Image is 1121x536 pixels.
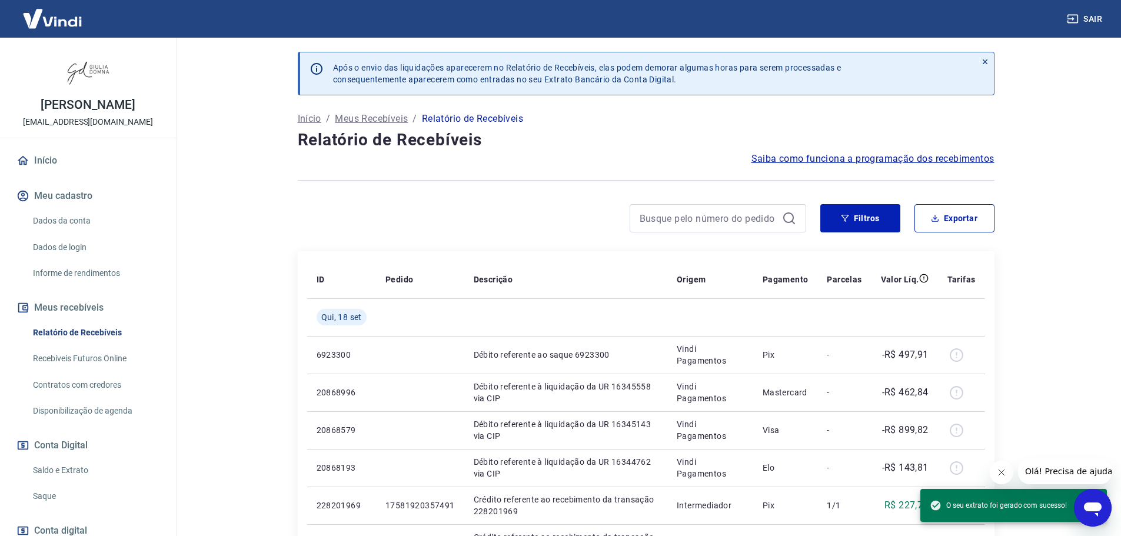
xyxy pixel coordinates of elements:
img: Vindi [14,1,91,36]
input: Busque pelo número do pedido [640,209,777,227]
p: -R$ 497,91 [882,348,929,362]
a: Meus Recebíveis [335,112,408,126]
p: Pagamento [763,274,809,285]
p: 20868579 [317,424,367,436]
p: - [827,349,861,361]
img: 11efcaa0-b592-4158-bf44-3e3a1f4dab66.jpeg [65,47,112,94]
a: Disponibilização de agenda [28,399,162,423]
p: Origem [677,274,706,285]
p: / [413,112,417,126]
p: Crédito referente ao recebimento da transação 228201969 [474,494,658,517]
a: Início [298,112,321,126]
p: Relatório de Recebíveis [422,112,523,126]
p: Intermediador [677,500,744,511]
p: [PERSON_NAME] [41,99,135,111]
p: / [326,112,330,126]
a: Informe de rendimentos [28,261,162,285]
a: Início [14,148,162,174]
iframe: Fechar mensagem [990,461,1013,484]
p: Débito referente à liquidação da UR 16344762 via CIP [474,456,658,480]
p: 17581920357491 [385,500,455,511]
button: Meus recebíveis [14,295,162,321]
p: Valor Líq. [881,274,919,285]
p: Vindi Pagamentos [677,381,744,404]
a: Dados da conta [28,209,162,233]
p: Após o envio das liquidações aparecerem no Relatório de Recebíveis, elas podem demorar algumas ho... [333,62,841,85]
button: Meu cadastro [14,183,162,209]
p: 228201969 [317,500,367,511]
span: Olá! Precisa de ajuda? [7,8,99,18]
button: Sair [1065,8,1107,30]
h4: Relatório de Recebíveis [298,128,994,152]
a: Saldo e Extrato [28,458,162,482]
button: Conta Digital [14,432,162,458]
p: - [827,424,861,436]
a: Dados de login [28,235,162,259]
p: Descrição [474,274,513,285]
p: Pix [763,500,809,511]
p: Débito referente à liquidação da UR 16345143 via CIP [474,418,658,442]
p: Pedido [385,274,413,285]
a: Relatório de Recebíveis [28,321,162,345]
p: 1/1 [827,500,861,511]
p: -R$ 143,81 [882,461,929,475]
p: - [827,387,861,398]
p: Débito referente à liquidação da UR 16345558 via CIP [474,381,658,404]
p: Pix [763,349,809,361]
p: Mastercard [763,387,809,398]
a: Saiba como funciona a programação dos recebimentos [751,152,994,166]
iframe: Mensagem da empresa [1018,458,1112,484]
a: Recebíveis Futuros Online [28,347,162,371]
span: Qui, 18 set [321,311,362,323]
p: Vindi Pagamentos [677,418,744,442]
button: Filtros [820,204,900,232]
span: O seu extrato foi gerado com sucesso! [930,500,1067,511]
p: Tarifas [947,274,976,285]
p: 20868193 [317,462,367,474]
p: Parcelas [827,274,861,285]
p: [EMAIL_ADDRESS][DOMAIN_NAME] [23,116,153,128]
button: Exportar [914,204,994,232]
p: Débito referente ao saque 6923300 [474,349,658,361]
a: Contratos com credores [28,373,162,397]
p: -R$ 462,84 [882,385,929,399]
p: Elo [763,462,809,474]
p: Vindi Pagamentos [677,343,744,367]
a: Saque [28,484,162,508]
p: ID [317,274,325,285]
iframe: Botão para abrir a janela de mensagens [1074,489,1112,527]
p: 20868996 [317,387,367,398]
p: Visa [763,424,809,436]
p: -R$ 899,82 [882,423,929,437]
p: - [827,462,861,474]
p: R$ 227,72 [884,498,929,512]
p: Vindi Pagamentos [677,456,744,480]
p: 6923300 [317,349,367,361]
